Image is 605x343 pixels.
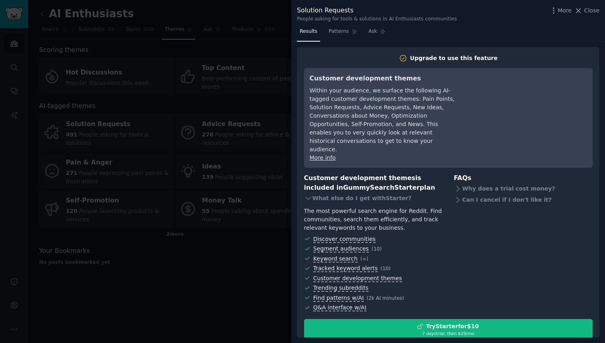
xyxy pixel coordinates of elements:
[574,6,599,15] button: Close
[372,246,382,252] span: ( 10 )
[305,331,592,336] div: 7 days trial, then $ 29 /mo
[454,173,593,183] h3: FAQs
[584,6,599,15] span: Close
[297,25,320,42] a: Results
[366,25,389,42] a: Ask
[381,266,391,271] span: ( 10 )
[300,28,317,35] span: Results
[304,193,443,204] div: What else do I get with Starter ?
[310,86,456,154] div: Within your audience, we surface the following AI-tagged customer development themes: Pain Points...
[467,74,587,134] iframe: To enrich screen reader interactions, please activate Accessibility in Grammarly extension settings
[310,74,456,84] h3: Customer development themes
[329,28,349,35] span: Patterns
[313,285,369,292] span: Trending subreddits
[549,6,572,15] button: More
[454,183,593,194] div: Why does a trial cost money?
[313,295,364,302] span: Find patterns w/AI
[304,173,443,193] h3: Customer development themes is included in plan
[313,265,378,272] span: Tracked keyword alerts
[313,275,402,282] span: Customer development themes
[304,207,443,232] div: The most powerful search engine for Reddit. Find communities, search them efficiently, and track ...
[369,28,377,35] span: Ask
[297,6,457,16] div: Solution Requests
[361,256,369,262] span: ( ∞ )
[367,295,404,301] span: ( 2k AI minutes )
[297,16,457,23] div: People asking for tools & solutions in AI Enthusiasts communities
[454,194,593,205] div: Can I cancel if I don't like it?
[343,184,419,191] span: GummySearch Starter
[558,6,572,15] span: More
[313,255,358,263] span: Keyword search
[310,154,336,161] a: More info
[313,304,367,311] span: Q&A interface w/AI
[313,236,376,243] span: Discover communities
[410,54,498,62] div: Upgrade to use this feature
[304,319,593,339] button: TryStarterfor$107 daystrial, then $29/mo
[326,25,360,42] a: Patterns
[313,245,369,253] span: Segment audiences
[426,322,479,331] div: Try Starter for $10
